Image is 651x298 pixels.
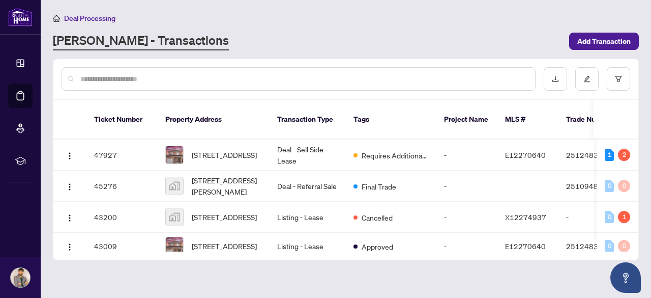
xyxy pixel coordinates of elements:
[436,171,497,202] td: -
[269,233,345,260] td: Listing - Lease
[436,100,497,140] th: Project Name
[53,15,60,22] span: home
[362,241,393,252] span: Approved
[362,150,428,161] span: Requires Additional Docs
[558,171,629,202] td: 2510948
[62,147,78,163] button: Logo
[618,240,630,252] div: 0
[618,149,630,161] div: 2
[64,14,115,23] span: Deal Processing
[544,67,567,91] button: download
[607,67,630,91] button: filter
[558,202,629,233] td: -
[618,211,630,223] div: 1
[605,180,614,192] div: 0
[66,152,74,160] img: Logo
[575,67,599,91] button: edit
[86,233,157,260] td: 43009
[558,140,629,171] td: 2512483
[558,233,629,260] td: 2512483
[610,262,641,293] button: Open asap
[86,140,157,171] td: 47927
[11,268,30,287] img: Profile Icon
[192,149,257,160] span: [STREET_ADDRESS]
[62,238,78,254] button: Logo
[436,233,497,260] td: -
[192,211,257,223] span: [STREET_ADDRESS]
[157,100,269,140] th: Property Address
[269,202,345,233] td: Listing - Lease
[605,240,614,252] div: 0
[66,214,74,222] img: Logo
[66,243,74,251] img: Logo
[62,178,78,194] button: Logo
[605,149,614,161] div: 1
[615,75,622,83] span: filter
[605,211,614,223] div: 0
[62,209,78,225] button: Logo
[86,100,157,140] th: Ticket Number
[362,212,393,223] span: Cancelled
[53,32,229,50] a: [PERSON_NAME] - Transactions
[86,202,157,233] td: 43200
[505,150,546,159] span: E12270640
[269,140,345,171] td: Deal - Sell Side Lease
[618,180,630,192] div: 0
[436,140,497,171] td: -
[505,212,546,222] span: X12274937
[166,177,183,195] img: thumbnail-img
[8,8,33,26] img: logo
[583,75,590,83] span: edit
[192,175,261,197] span: [STREET_ADDRESS][PERSON_NAME]
[66,183,74,191] img: Logo
[362,181,396,192] span: Final Trade
[166,146,183,164] img: thumbnail-img
[86,171,157,202] td: 45276
[166,237,183,255] img: thumbnail-img
[505,241,546,251] span: E12270640
[166,208,183,226] img: thumbnail-img
[497,100,558,140] th: MLS #
[436,202,497,233] td: -
[269,171,345,202] td: Deal - Referral Sale
[552,75,559,83] span: download
[577,33,631,49] span: Add Transaction
[192,240,257,252] span: [STREET_ADDRESS]
[558,100,629,140] th: Trade Number
[269,100,345,140] th: Transaction Type
[569,33,639,50] button: Add Transaction
[345,100,436,140] th: Tags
